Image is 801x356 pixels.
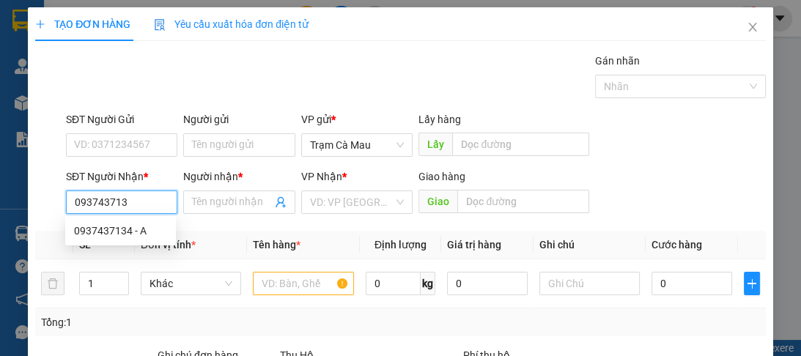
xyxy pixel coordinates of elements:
span: TẠO ĐƠN HÀNG [35,18,130,30]
span: close [747,21,758,33]
span: Định lượng [374,239,427,251]
span: Tên hàng [253,239,300,251]
span: user-add [275,196,287,208]
button: plus [744,272,760,295]
div: Tổng: 1 [41,314,311,330]
span: plus [35,19,45,29]
div: VP gửi [301,111,413,127]
th: Ghi chú [534,231,646,259]
button: Close [732,7,773,48]
span: Lấy hàng [418,114,461,125]
input: 0 [447,272,528,295]
span: plus [745,278,759,289]
div: 0937437134 - A [74,223,167,239]
div: Người gửi [183,111,295,127]
span: Yêu cầu xuất hóa đơn điện tử [154,18,309,30]
span: kg [421,272,435,295]
div: 0937437134 - A [65,219,176,242]
span: Giao hàng [418,171,465,182]
input: Ghi Chú [539,272,640,295]
span: Lấy [418,133,452,156]
span: Trạm Cà Mau [310,134,404,156]
input: Dọc đường [457,190,589,213]
span: Giao [418,190,457,213]
input: Dọc đường [452,133,589,156]
input: VD: Bàn, Ghế [253,272,353,295]
div: SĐT Người Nhận [66,168,177,185]
div: SĐT Người Gửi [66,111,177,127]
span: Cước hàng [651,239,702,251]
img: icon [154,19,166,31]
label: Gán nhãn [595,55,640,67]
div: Người nhận [183,168,295,185]
span: Giá trị hàng [447,239,501,251]
button: delete [41,272,64,295]
span: Khác [150,272,232,294]
span: VP Nhận [301,171,342,182]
